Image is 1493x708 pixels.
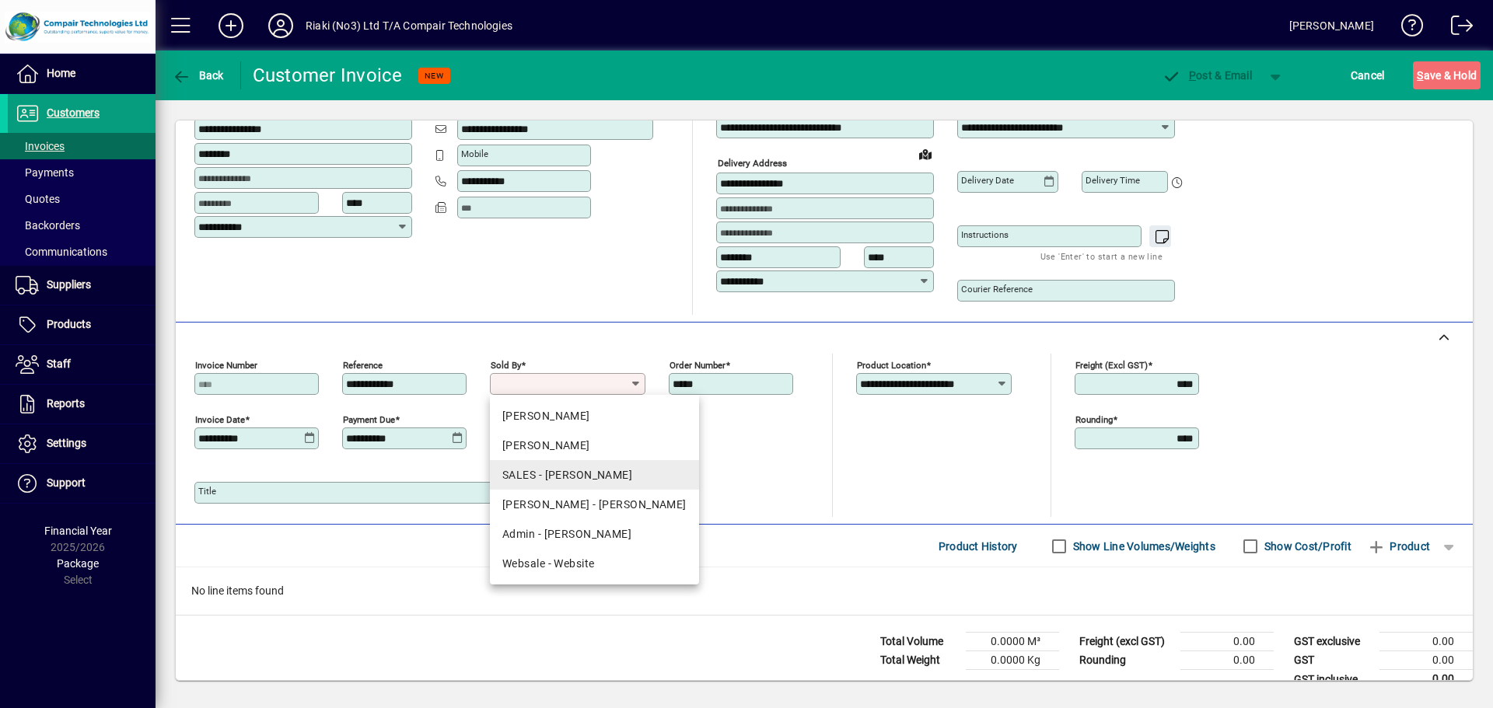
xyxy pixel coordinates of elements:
[47,67,75,79] span: Home
[1189,69,1196,82] span: P
[1413,61,1481,89] button: Save & Hold
[1070,539,1215,554] label: Show Line Volumes/Weights
[1162,69,1252,82] span: ost & Email
[1390,3,1424,54] a: Knowledge Base
[8,159,156,186] a: Payments
[490,401,699,431] mat-option: GREG - Greg Burrows
[490,490,699,519] mat-option: Alan - Alan Ross
[47,476,86,489] span: Support
[8,266,156,305] a: Suppliers
[16,140,65,152] span: Invoices
[1347,61,1389,89] button: Cancel
[872,651,966,670] td: Total Weight
[1379,651,1473,670] td: 0.00
[343,414,395,425] mat-label: Payment due
[1072,651,1180,670] td: Rounding
[8,424,156,463] a: Settings
[939,534,1018,559] span: Product History
[256,12,306,40] button: Profile
[198,486,216,497] mat-label: Title
[961,284,1033,295] mat-label: Courier Reference
[1289,13,1374,38] div: [PERSON_NAME]
[206,12,256,40] button: Add
[502,408,687,424] div: [PERSON_NAME]
[16,193,60,205] span: Quotes
[306,13,512,38] div: Riaki (No3) Ltd T/A Compair Technologies
[502,497,687,513] div: [PERSON_NAME] - [PERSON_NAME]
[1261,539,1351,554] label: Show Cost/Profit
[343,360,383,371] mat-label: Reference
[16,219,80,232] span: Backorders
[8,133,156,159] a: Invoices
[932,532,1024,560] button: Product History
[502,467,687,483] div: SALES - [PERSON_NAME]
[490,431,699,460] mat-option: JA - Josh Aperahama
[961,229,1009,240] mat-label: Instructions
[172,69,224,82] span: Back
[857,360,926,371] mat-label: Product location
[8,54,156,93] a: Home
[502,526,687,542] div: Admin - [PERSON_NAME]
[1439,3,1474,54] a: Logout
[1154,61,1260,89] button: Post & Email
[490,519,699,549] mat-option: Admin - Pauline Hancock
[8,212,156,239] a: Backorders
[1359,532,1438,560] button: Product
[8,305,156,344] a: Products
[47,397,85,410] span: Reports
[1417,63,1477,88] span: ave & Hold
[1286,633,1379,651] td: GST exclusive
[47,357,71,370] span: Staff
[16,246,107,258] span: Communications
[168,61,228,89] button: Back
[1379,633,1473,651] td: 0.00
[47,278,91,291] span: Suppliers
[1075,360,1148,371] mat-label: Freight (excl GST)
[966,651,1059,670] td: 0.0000 Kg
[47,437,86,449] span: Settings
[44,525,112,537] span: Financial Year
[1180,633,1274,651] td: 0.00
[490,460,699,490] mat-option: SALES - Mandy Fraser
[1367,534,1430,559] span: Product
[1351,63,1385,88] span: Cancel
[195,414,245,425] mat-label: Invoice date
[8,186,156,212] a: Quotes
[461,148,488,159] mat-label: Mobile
[1075,414,1113,425] mat-label: Rounding
[1180,651,1274,670] td: 0.00
[8,239,156,265] a: Communications
[966,633,1059,651] td: 0.0000 M³
[502,438,687,454] div: [PERSON_NAME]
[872,633,966,651] td: Total Volume
[8,464,156,503] a: Support
[1286,651,1379,670] td: GST
[425,71,444,81] span: NEW
[1040,247,1163,265] mat-hint: Use 'Enter' to start a new line
[156,61,241,89] app-page-header-button: Back
[1072,633,1180,651] td: Freight (excl GST)
[47,106,100,119] span: Customers
[1086,175,1140,186] mat-label: Delivery time
[913,141,938,166] a: View on map
[490,549,699,578] mat-option: Websale - Website
[8,345,156,384] a: Staff
[47,318,91,330] span: Products
[8,385,156,424] a: Reports
[57,557,99,570] span: Package
[1286,670,1379,689] td: GST inclusive
[1379,670,1473,689] td: 0.00
[491,360,521,371] mat-label: Sold by
[253,63,403,88] div: Customer Invoice
[670,360,726,371] mat-label: Order number
[16,166,74,179] span: Payments
[1417,69,1423,82] span: S
[502,556,687,572] div: Websale - Website
[195,360,257,371] mat-label: Invoice number
[961,175,1014,186] mat-label: Delivery date
[176,567,1473,615] div: No line items found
